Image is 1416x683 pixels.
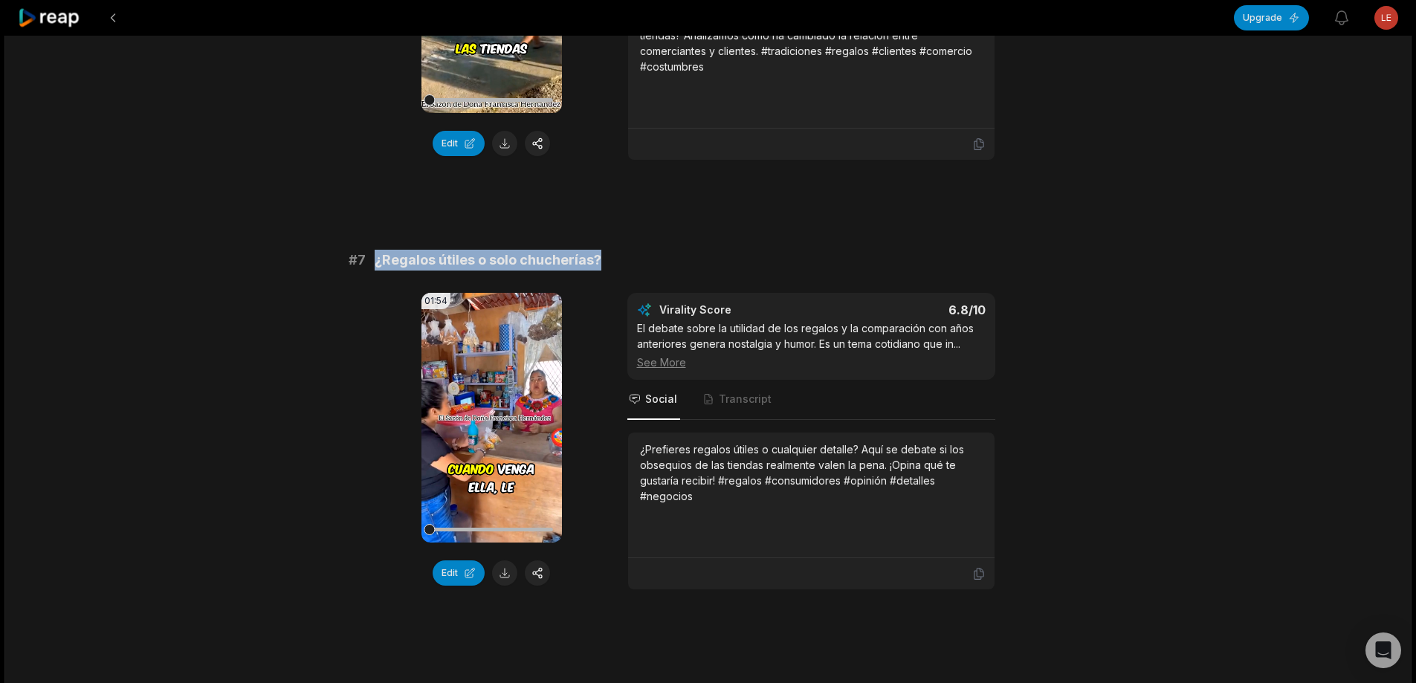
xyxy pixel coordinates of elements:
[719,392,772,407] span: Transcript
[659,302,819,317] div: Virality Score
[421,293,562,543] video: Your browser does not support mp4 format.
[640,12,983,74] div: ¿Por qué se están perdiendo las tradiciones de regalar en las tiendas? Analizamos cómo ha cambiad...
[640,441,983,504] div: ¿Prefieres regalos útiles o cualquier detalle? Aquí se debate si los obsequios de las tiendas rea...
[826,302,986,317] div: 6.8 /10
[1365,632,1401,668] div: Open Intercom Messenger
[637,355,986,370] div: See More
[433,560,485,586] button: Edit
[375,250,601,271] span: ¿Regalos útiles o solo chucherías?
[349,250,366,271] span: # 7
[433,131,485,156] button: Edit
[627,380,995,420] nav: Tabs
[1234,5,1309,30] button: Upgrade
[645,392,677,407] span: Social
[637,320,986,370] div: El debate sobre la utilidad de los regalos y la comparación con años anteriores genera nostalgia ...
